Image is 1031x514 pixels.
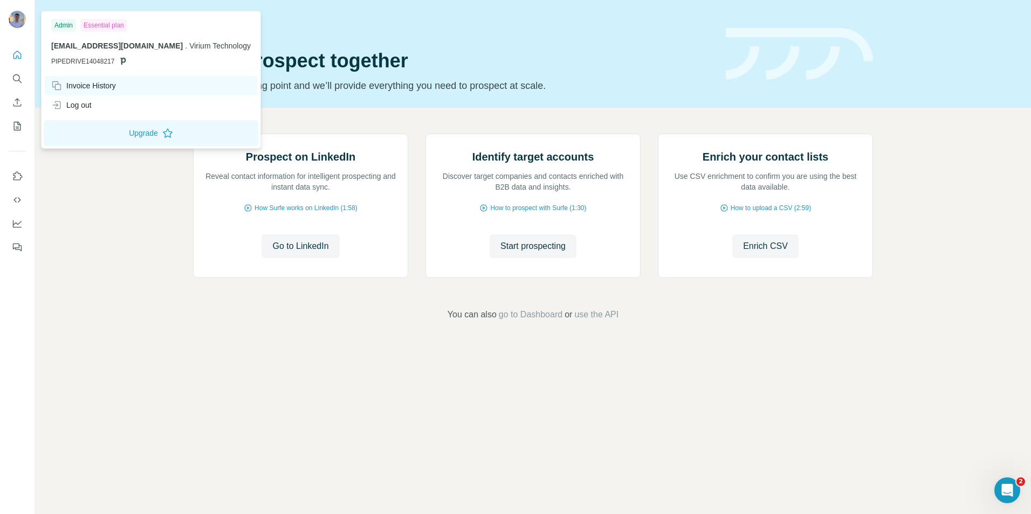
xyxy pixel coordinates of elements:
[9,166,26,186] button: Use Surfe on LinkedIn
[9,190,26,210] button: Use Surfe API
[51,100,92,110] div: Log out
[51,19,76,32] div: Admin
[51,80,116,91] div: Invoice History
[193,78,713,93] p: Pick your starting point and we’ll provide everything you need to prospect at scale.
[9,45,26,65] button: Quick start
[743,240,788,253] span: Enrich CSV
[51,41,183,50] span: [EMAIL_ADDRESS][DOMAIN_NAME]
[703,149,828,164] h2: Enrich your contact lists
[500,240,566,253] span: Start prospecting
[193,20,713,31] div: Quick start
[499,308,562,321] button: go to Dashboard
[574,308,618,321] button: use the API
[490,234,576,258] button: Start prospecting
[490,203,586,213] span: How to prospect with Surfe (1:30)
[9,11,26,28] img: Avatar
[255,203,358,213] span: How Surfe works on LinkedIn (1:58)
[185,41,187,50] span: .
[726,28,873,80] img: banner
[669,171,862,192] p: Use CSV enrichment to confirm you are using the best data available.
[472,149,594,164] h2: Identify target accounts
[994,477,1020,503] iframe: Intercom live chat
[44,120,258,146] button: Upgrade
[565,308,572,321] span: or
[732,234,799,258] button: Enrich CSV
[80,19,127,32] div: Essential plan
[193,50,713,72] h1: Let’s prospect together
[262,234,339,258] button: Go to LinkedIn
[9,214,26,233] button: Dashboard
[189,41,251,50] span: Virium Technology
[246,149,355,164] h2: Prospect on LinkedIn
[204,171,397,192] p: Reveal contact information for intelligent prospecting and instant data sync.
[1016,477,1025,486] span: 2
[448,308,497,321] span: You can also
[272,240,328,253] span: Go to LinkedIn
[9,116,26,136] button: My lists
[437,171,629,192] p: Discover target companies and contacts enriched with B2B data and insights.
[731,203,811,213] span: How to upload a CSV (2:59)
[9,93,26,112] button: Enrich CSV
[9,238,26,257] button: Feedback
[9,69,26,88] button: Search
[51,57,114,66] span: PIPEDRIVE14048217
